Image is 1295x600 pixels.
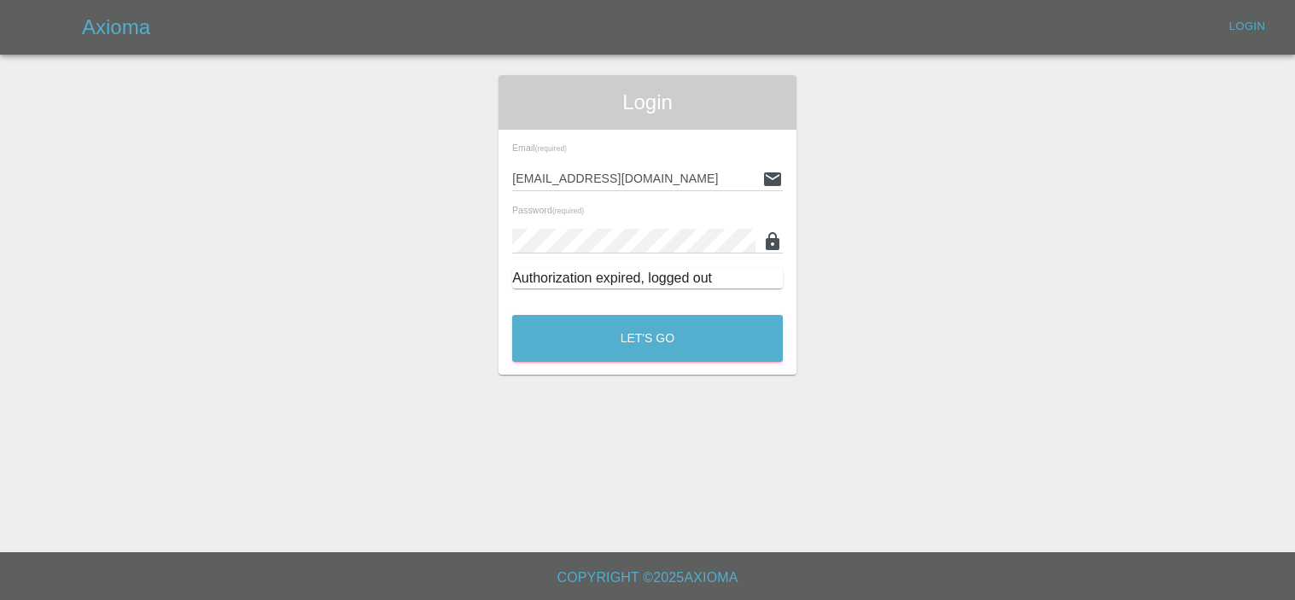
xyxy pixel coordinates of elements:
[512,315,783,362] button: Let's Go
[535,145,567,153] small: (required)
[14,566,1281,590] h6: Copyright © 2025 Axioma
[1220,14,1275,40] a: Login
[512,143,567,153] span: Email
[512,205,584,215] span: Password
[552,207,584,215] small: (required)
[82,14,150,41] h5: Axioma
[512,268,783,288] div: Authorization expired, logged out
[512,89,783,116] span: Login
